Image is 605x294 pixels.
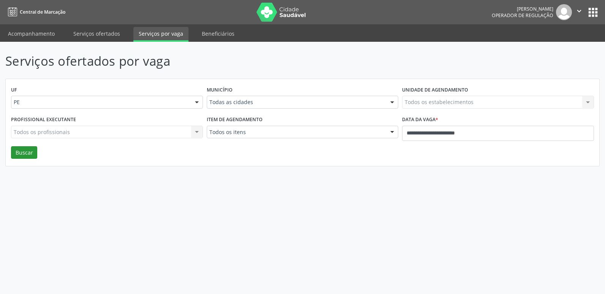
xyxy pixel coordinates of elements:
[209,128,383,136] span: Todos os itens
[492,6,553,12] div: [PERSON_NAME]
[133,27,188,42] a: Serviços por vaga
[20,9,65,15] span: Central de Marcação
[3,27,60,40] a: Acompanhamento
[209,98,383,106] span: Todas as cidades
[14,98,187,106] span: PE
[572,4,586,20] button: 
[556,4,572,20] img: img
[402,84,468,96] label: Unidade de agendamento
[11,114,76,126] label: Profissional executante
[5,6,65,18] a: Central de Marcação
[207,84,233,96] label: Município
[11,84,17,96] label: UF
[575,7,583,15] i: 
[68,27,125,40] a: Serviços ofertados
[492,12,553,19] span: Operador de regulação
[11,146,37,159] button: Buscar
[402,114,438,126] label: Data da vaga
[586,6,600,19] button: apps
[5,52,421,71] p: Serviços ofertados por vaga
[196,27,240,40] a: Beneficiários
[207,114,263,126] label: Item de agendamento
